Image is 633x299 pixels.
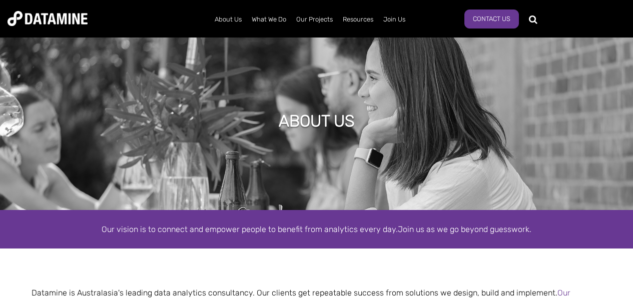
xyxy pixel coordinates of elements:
a: Contact Us [464,9,519,28]
img: Datamine [8,11,88,26]
a: About Us [210,6,247,32]
a: Our Projects [291,6,338,32]
h1: ABOUT US [279,110,355,132]
span: Our vision is to connect and empower people to benefit from analytics every day. [102,224,398,234]
a: Join Us [378,6,410,32]
a: Resources [338,6,378,32]
a: What We Do [247,6,291,32]
span: Join us as we go beyond guesswork. [398,224,531,234]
